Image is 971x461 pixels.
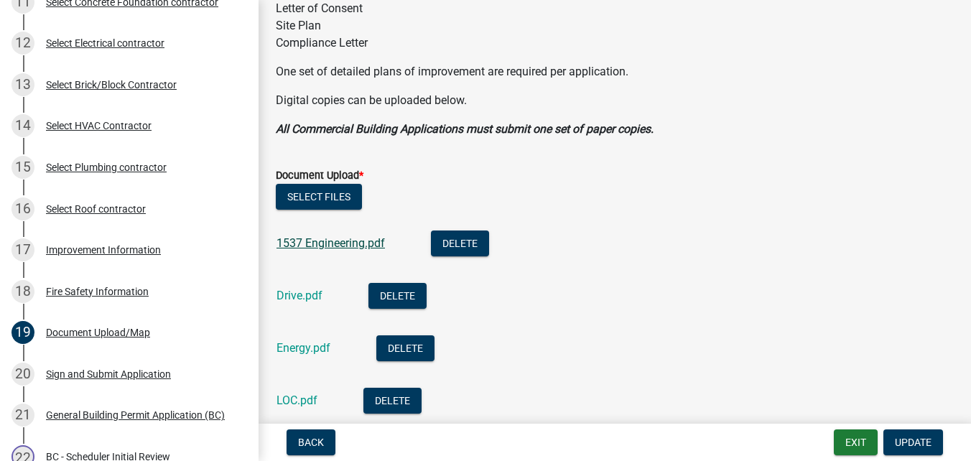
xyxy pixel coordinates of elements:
div: Select Electrical contractor [46,38,164,48]
button: Exit [834,429,878,455]
button: Delete [431,230,489,256]
div: 18 [11,280,34,303]
div: 19 [11,321,34,344]
strong: All Commercial Building Applications must submit one set of paper copies. [276,122,654,136]
div: Select HVAC Contractor [46,121,152,131]
div: 17 [11,238,34,261]
button: Update [883,429,943,455]
div: Improvement Information [46,245,161,255]
p: One set of detailed plans of improvement are required per application. [276,63,954,80]
div: 14 [11,114,34,137]
button: Delete [368,283,427,309]
p: Digital copies can be uploaded below. [276,92,954,109]
div: General Building Permit Application (BC) [46,410,225,420]
wm-modal-confirm: Delete Document [431,238,489,251]
div: 15 [11,156,34,179]
label: Document Upload [276,171,363,181]
span: Update [895,437,931,448]
a: LOC.pdf [277,394,317,407]
button: Delete [376,335,435,361]
div: 13 [11,73,34,96]
a: Drive.pdf [277,289,322,302]
div: Sign and Submit Application [46,369,171,379]
div: 16 [11,197,34,220]
div: 12 [11,32,34,55]
div: Select Roof contractor [46,204,146,214]
a: 1537 Engineering.pdf [277,236,385,250]
button: Delete [363,388,422,414]
button: Select files [276,184,362,210]
div: Document Upload/Map [46,327,150,337]
wm-modal-confirm: Delete Document [368,290,427,304]
a: Energy.pdf [277,341,330,355]
wm-modal-confirm: Delete Document [363,395,422,409]
div: 20 [11,363,34,386]
wm-modal-confirm: Delete Document [376,343,435,356]
div: Fire Safety Information [46,287,149,297]
div: Select Plumbing contractor [46,162,167,172]
button: Back [287,429,335,455]
div: 21 [11,404,34,427]
span: Back [298,437,324,448]
div: Select Brick/Block Contractor [46,80,177,90]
